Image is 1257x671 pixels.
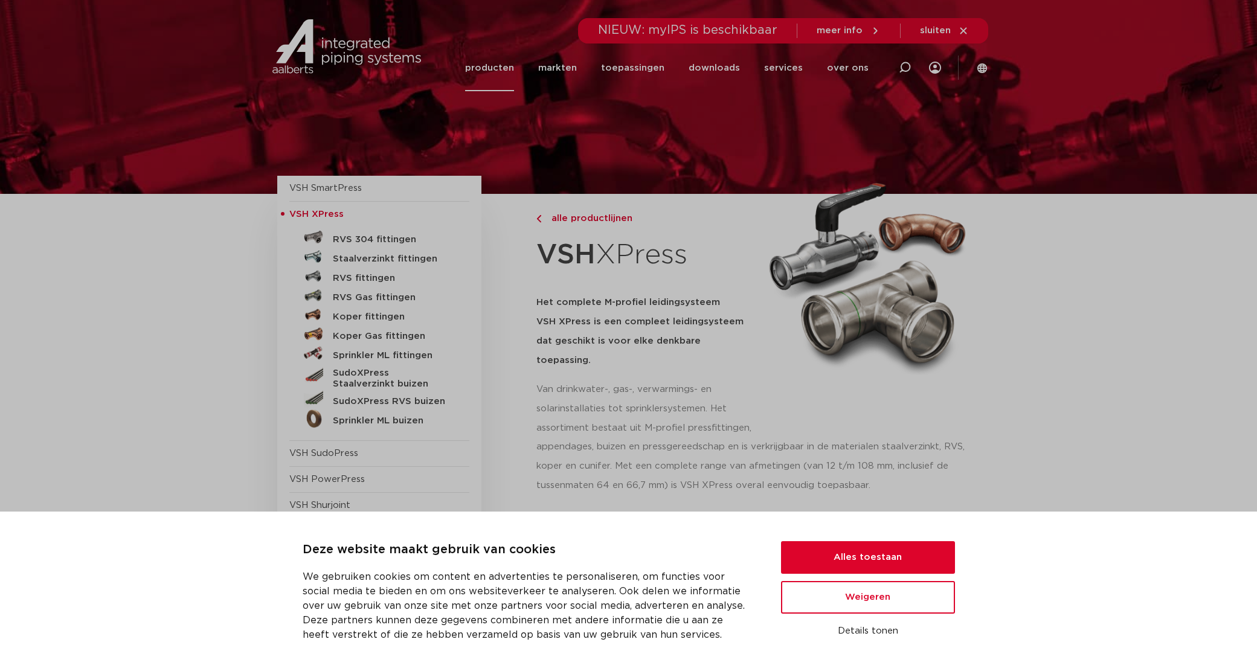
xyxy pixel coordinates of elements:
a: producten [465,45,514,91]
a: VSH SmartPress [289,184,362,193]
a: Staalverzinkt fittingen [289,247,469,266]
p: We gebruiken cookies om content en advertenties te personaliseren, om functies voor social media ... [303,570,752,642]
a: VSH PowerPress [289,475,365,484]
h5: RVS fittingen [333,273,452,284]
button: Alles toestaan [781,541,955,574]
p: Deze website maakt gebruik van cookies [303,541,752,560]
img: chevron-right.svg [536,215,541,223]
p: Van drinkwater-, gas-, verwarmings- en solarinstallaties tot sprinklersystemen. Het assortiment b... [536,380,755,438]
a: Koper Gas fittingen [289,324,469,344]
h5: Sprinkler ML fittingen [333,350,452,361]
a: meer info [817,25,881,36]
a: Sprinkler ML fittingen [289,344,469,363]
a: RVS Gas fittingen [289,286,469,305]
a: markten [538,45,577,91]
span: NIEUW: myIPS is beschikbaar [598,24,777,36]
h5: SudoXPress Staalverzinkt buizen [333,368,452,390]
a: RVS 304 fittingen [289,228,469,247]
a: SudoXPress RVS buizen [289,390,469,409]
h5: RVS 304 fittingen [333,234,452,245]
a: Sprinkler ML buizen [289,409,469,428]
h5: Koper Gas fittingen [333,331,452,342]
h5: Sprinkler ML buizen [333,416,452,426]
a: services [764,45,803,91]
h5: SudoXPress RVS buizen [333,396,452,407]
h5: RVS Gas fittingen [333,292,452,303]
a: over ons [827,45,869,91]
h5: Het complete M-profiel leidingsysteem VSH XPress is een compleet leidingsysteem dat geschikt is v... [536,293,755,370]
h5: Koper fittingen [333,312,452,323]
a: RVS fittingen [289,266,469,286]
a: toepassingen [601,45,664,91]
a: VSH Shurjoint [289,501,350,510]
span: sluiten [920,26,951,35]
a: sluiten [920,25,969,36]
span: meer info [817,26,863,35]
strong: VSH [536,241,596,269]
span: VSH XPress [289,210,344,219]
button: Weigeren [781,581,955,614]
a: Koper fittingen [289,305,469,324]
a: VSH SudoPress [289,449,358,458]
button: Details tonen [781,621,955,641]
span: alle productlijnen [544,214,632,223]
a: downloads [689,45,740,91]
p: appendages, buizen en pressgereedschap en is verkrijgbaar in de materialen staalverzinkt, RVS, ko... [536,437,980,495]
a: SudoXPress Staalverzinkt buizen [289,363,469,390]
h1: XPress [536,232,755,278]
nav: Menu [465,45,869,91]
h5: Staalverzinkt fittingen [333,254,452,265]
a: alle productlijnen [536,211,755,226]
